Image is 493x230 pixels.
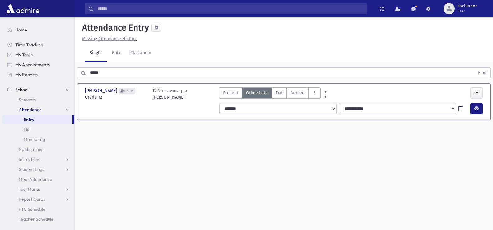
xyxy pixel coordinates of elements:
span: Office Late [246,90,268,96]
a: School [2,85,74,95]
span: Teacher Schedule [19,216,53,222]
span: Exit [276,90,283,96]
span: Monitoring [24,137,45,142]
span: School [15,87,28,92]
span: Meal Attendance [19,176,52,182]
a: My Appointments [2,60,74,70]
span: Students [19,97,36,102]
a: My Reports [2,70,74,80]
span: Student Logs [19,167,44,172]
span: User [457,9,477,14]
span: Attendance [19,107,42,112]
a: Students [2,95,74,105]
a: Student Logs [2,164,74,174]
a: Single [85,45,107,62]
img: AdmirePro [5,2,41,15]
div: AttTypes [219,87,321,101]
span: Test Marks [19,186,40,192]
a: Attendance [2,105,74,115]
span: Report Cards [19,196,45,202]
span: Infractions [19,157,40,162]
a: Teacher Schedule [2,214,74,224]
a: Meal Attendance [2,174,74,184]
span: Time Tracking [15,42,43,48]
a: Notifications [2,144,74,154]
span: My Tasks [15,52,33,58]
a: My Tasks [2,50,74,60]
a: Home [2,25,74,35]
a: Entry [2,115,72,124]
span: My Appointments [15,62,50,68]
span: PTC Schedule [19,206,45,212]
a: Infractions [2,154,74,164]
a: List [2,124,74,134]
span: hscheiner [457,4,477,9]
a: Missing Attendance History [80,36,137,41]
a: Report Cards [2,194,74,204]
span: Entry [24,117,34,122]
a: Time Tracking [2,40,74,50]
a: Test Marks [2,184,74,194]
span: [PERSON_NAME] [85,87,119,94]
a: Classroom [125,45,156,62]
a: Monitoring [2,134,74,144]
span: Arrived [291,90,305,96]
span: List [24,127,30,132]
a: Bulk [107,45,125,62]
span: Present [223,90,238,96]
input: Search [94,3,367,14]
a: PTC Schedule [2,204,74,214]
div: 12-2 עיון המפרשים [PERSON_NAME] [152,87,187,101]
span: Home [15,27,27,33]
u: Missing Attendance History [82,36,137,41]
span: My Reports [15,72,38,77]
button: Find [474,68,490,78]
span: Grade 12 [85,94,146,101]
span: 1 [126,89,130,93]
span: Notifications [19,147,43,152]
h5: Attendance Entry [80,22,149,33]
